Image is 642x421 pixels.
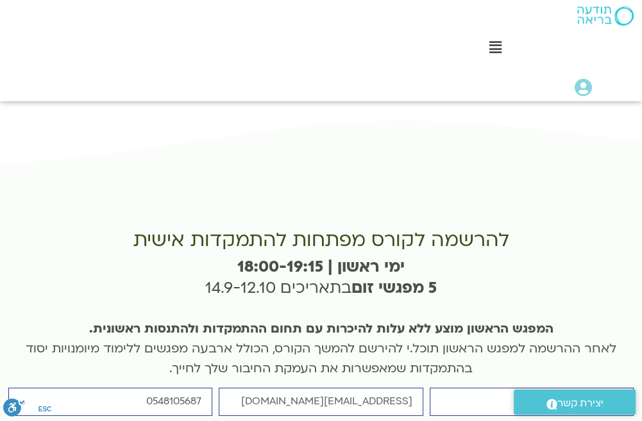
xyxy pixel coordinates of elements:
h3: להרשמה לקורס מפתחות להתמקדות אישית [8,229,634,251]
input: מותר להשתמש רק במספרים ותווי טלפון (#, -, *, וכו'). [8,388,212,415]
b: המפגש הראשון מוצע ללא עלות להיכרות עם תחום ההתמקדות ולהתנסות ראשונית. [89,320,553,337]
a: יצירת קשר [514,390,636,415]
input: אימייל [219,388,423,415]
p: לאחר ההרשמה למפגש הראשון תוכל.י להירשם להמשך הקורס, הכולל ארבעה מפגשים ללימוד מיומנויות יסוד בהתמ... [8,319,634,378]
b: ימי ראשון | 18:00-19:15 [237,256,405,277]
img: תודעה בריאה [577,6,634,26]
input: שם פרטי [430,388,634,415]
h3: בתאריכים 14.9-12.10 [8,256,634,299]
strong: 5 מפגשי זום [351,277,437,299]
span: יצירת קשר [557,395,604,412]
